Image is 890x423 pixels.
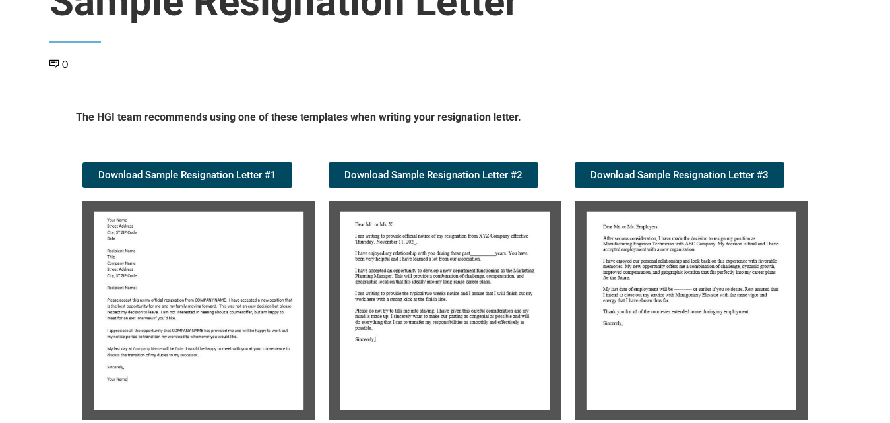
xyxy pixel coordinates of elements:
[590,170,769,180] span: Download Sample Resignation Letter #3
[575,162,784,188] a: Download Sample Resignation Letter #3
[344,170,523,180] span: Download Sample Resignation Letter #2
[98,170,276,180] span: Download Sample Resignation Letter #1
[49,57,68,70] a: 0
[76,110,815,129] h5: The HGI team recommends using one of these templates when writing your resignation letter.
[329,162,538,188] a: Download Sample Resignation Letter #2
[82,162,292,188] a: Download Sample Resignation Letter #1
